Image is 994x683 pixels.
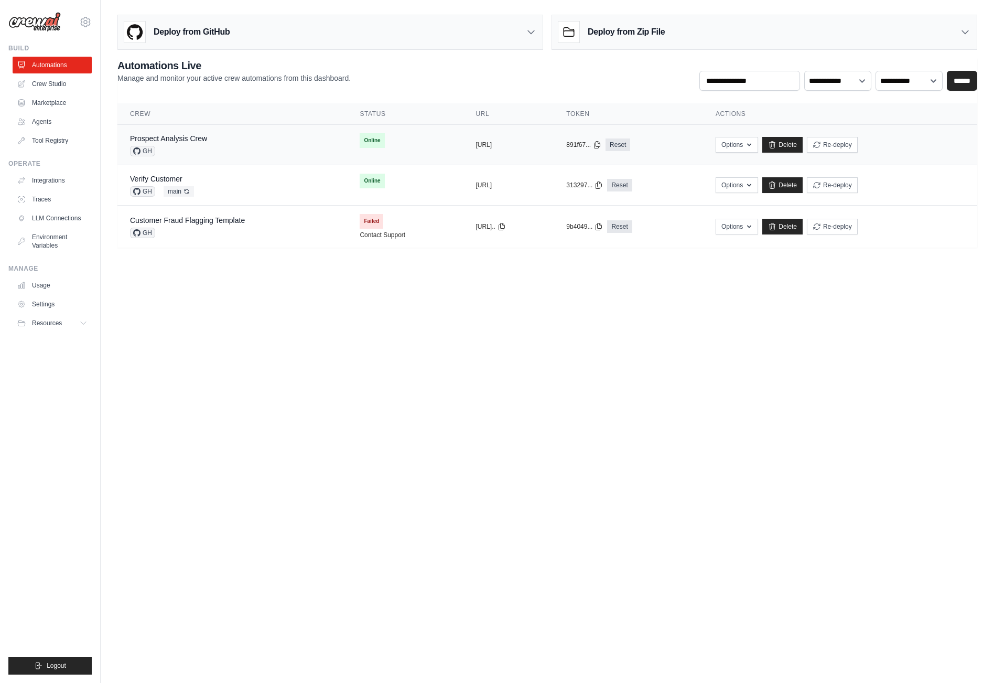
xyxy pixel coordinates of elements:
img: Logo [8,12,61,32]
button: Options [716,137,758,153]
div: Build [8,44,92,52]
h2: Automations Live [117,58,351,73]
a: Usage [13,277,92,294]
span: main [164,186,194,197]
h3: Deploy from Zip File [588,26,665,38]
th: Token [554,103,703,125]
a: Delete [762,177,803,193]
a: Reset [607,179,632,191]
a: Verify Customer [130,175,182,183]
button: 891f67... [566,141,601,149]
a: Delete [762,219,803,234]
iframe: Chat Widget [942,633,994,683]
th: Crew [117,103,347,125]
a: Settings [13,296,92,313]
span: Resources [32,319,62,327]
div: Manage [8,264,92,273]
p: Manage and monitor your active crew automations from this dashboard. [117,73,351,83]
a: Agents [13,113,92,130]
a: Contact Support [360,231,405,239]
a: Integrations [13,172,92,189]
img: GitHub Logo [124,22,145,42]
a: Automations [13,57,92,73]
a: Delete [762,137,803,153]
a: Reset [607,220,632,233]
button: Re-deploy [807,137,858,153]
a: Tool Registry [13,132,92,149]
th: Actions [703,103,977,125]
span: Failed [360,214,383,229]
span: GH [130,228,155,238]
button: Logout [8,657,92,675]
a: Marketplace [13,94,92,111]
a: LLM Connections [13,210,92,227]
div: Operate [8,159,92,168]
button: 9b4049... [566,222,603,231]
button: Resources [13,315,92,332]
span: GH [130,146,155,156]
a: Crew Studio [13,76,92,92]
button: Options [716,219,758,234]
a: Environment Variables [13,229,92,254]
button: Re-deploy [807,177,858,193]
span: Online [360,133,384,148]
span: GH [130,186,155,197]
a: Prospect Analysis Crew [130,134,207,143]
a: Customer Fraud Flagging Template [130,216,245,225]
button: 313297... [566,181,603,189]
h3: Deploy from GitHub [154,26,230,38]
button: Options [716,177,758,193]
button: Re-deploy [807,219,858,234]
span: Logout [47,661,66,670]
th: Status [347,103,463,125]
a: Reset [606,138,630,151]
span: Online [360,174,384,188]
a: Traces [13,191,92,208]
th: URL [463,103,554,125]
